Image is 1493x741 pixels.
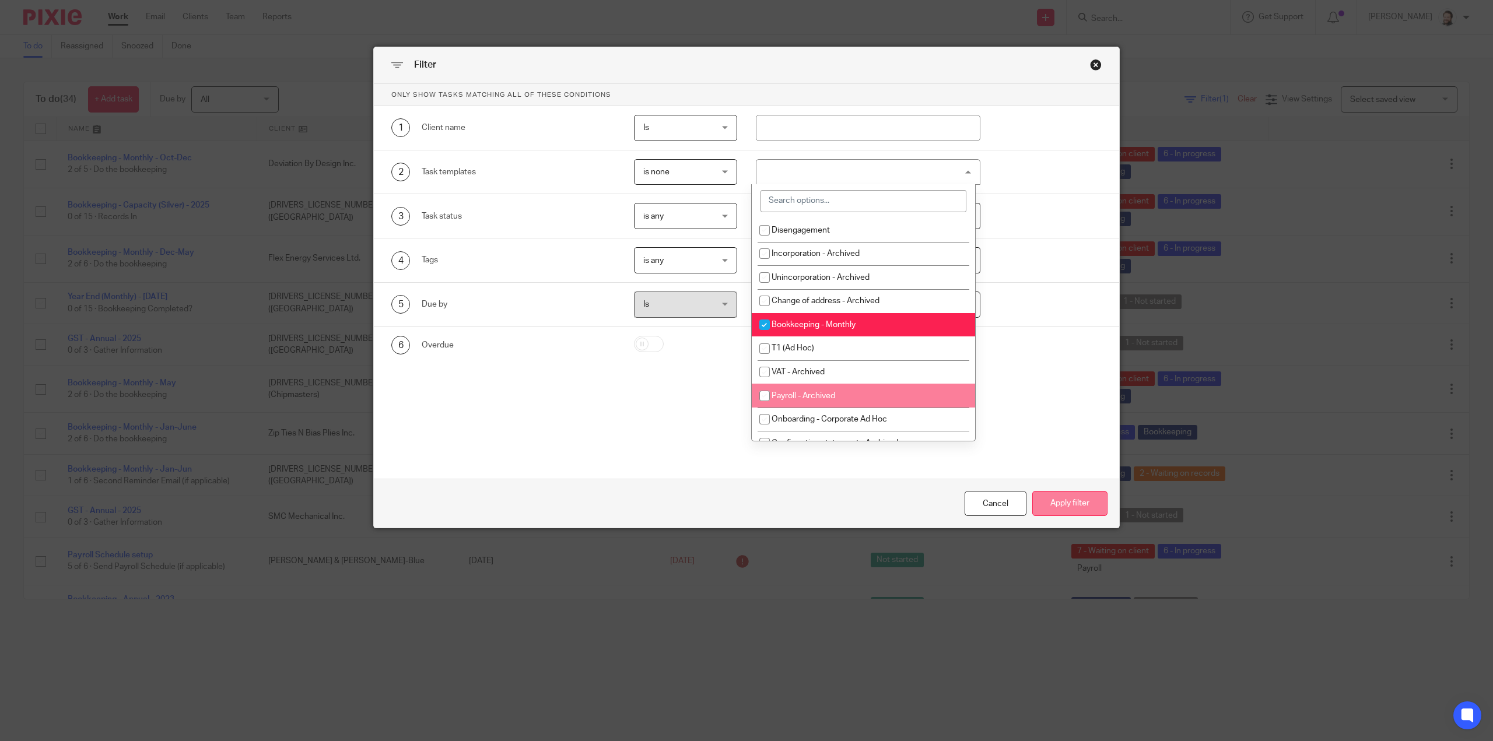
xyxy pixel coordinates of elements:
div: 2 [391,163,410,181]
span: Payroll - Archived [772,392,835,400]
div: 1 [391,118,410,137]
span: VAT - Archived [772,368,825,376]
span: Onboarding - Corporate Ad Hoc [772,415,887,423]
span: Disengagement [772,226,830,234]
span: Confirmation statement - Archived [772,439,898,447]
div: 4 [391,251,410,270]
span: is any [643,212,664,220]
span: Is [643,300,649,308]
span: Is [643,124,649,132]
p: Only show tasks matching all of these conditions [374,84,1119,106]
input: Search options... [760,190,966,212]
div: 5 [391,295,410,314]
span: Bookkeeping - Monthly [772,321,856,329]
div: Task templates [422,166,616,178]
span: Unincorporation - Archived [772,273,870,282]
div: Tags [422,254,616,266]
div: Client name [422,122,616,134]
div: 6 [391,336,410,354]
span: Incorporation - Archived [772,250,860,258]
span: is any [643,257,664,265]
span: is none [643,168,670,176]
div: 3 [391,207,410,226]
div: Close this dialog window [965,491,1026,516]
div: Due by [422,298,616,310]
div: Overdue [422,339,616,351]
span: Filter [414,60,436,69]
span: Change of address - Archived [772,297,879,305]
div: Task status [422,210,616,222]
span: T1 (Ad Hoc) [772,344,814,352]
button: Apply filter [1032,491,1108,516]
div: Close this dialog window [1090,59,1102,71]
